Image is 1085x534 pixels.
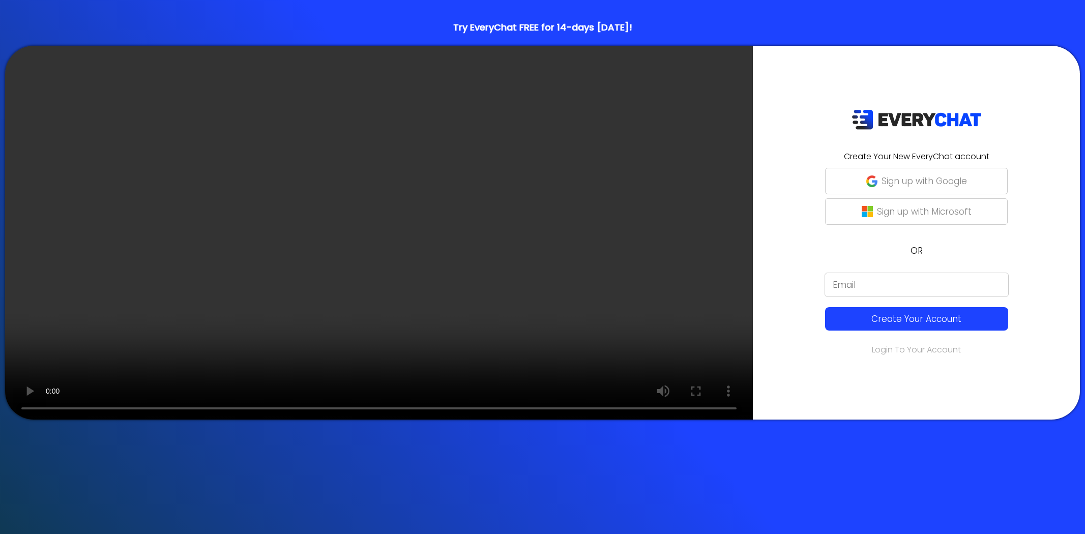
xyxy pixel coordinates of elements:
button: Create Your Account [825,307,1008,331]
p: Sign up with Google [882,174,967,188]
p: Create Your Account [844,312,989,325]
img: EveryChat_logo_dark.png [852,109,982,130]
p: OR [784,244,1048,257]
input: Email [825,273,1009,297]
p: Sign up with Microsoft [877,205,972,218]
img: google-g.png [866,175,877,187]
h5: Try EveryChat FREE for 14-days [DATE]! [5,20,1080,34]
button: Sign up with Microsoft [825,198,1008,225]
h2: Create Your New EveryChat account [784,150,1048,163]
button: Sign up with Google [825,168,1008,194]
img: microsoft-logo.png [862,206,873,217]
a: Login To Your Account [872,344,961,355]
